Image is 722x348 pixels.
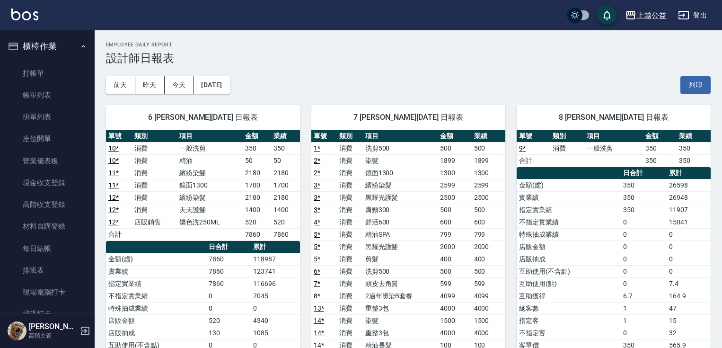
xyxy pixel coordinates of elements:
img: Logo [11,9,38,20]
td: 不指定實業績 [517,216,621,228]
td: 互助獲得 [517,290,621,302]
td: 黑耀光護髮 [363,191,438,204]
td: 金額(虛) [106,253,206,265]
th: 項目 [177,130,243,143]
td: 特殊抽成業績 [106,302,206,314]
td: 合計 [106,228,132,241]
td: 2500 [472,191,505,204]
td: 350 [621,179,667,191]
td: 互助使用(不含點) [517,265,621,277]
td: 116696 [251,277,300,290]
td: 消費 [337,179,362,191]
td: 舒活600 [363,216,438,228]
td: 繽紛染髮 [363,179,438,191]
td: 1085 [251,327,300,339]
td: 118987 [251,253,300,265]
td: 0 [621,228,667,241]
td: 350 [643,154,677,167]
td: 消費 [337,290,362,302]
span: 6 [PERSON_NAME][DATE] 日報表 [117,113,289,122]
td: 指定實業績 [106,277,206,290]
td: 600 [438,216,471,228]
td: 350 [271,142,300,154]
td: 500 [438,265,471,277]
td: 400 [472,253,505,265]
td: 350 [621,204,667,216]
td: 1300 [472,167,505,179]
td: 4000 [472,327,505,339]
td: 1400 [243,204,272,216]
td: 頭皮去角質 [363,277,438,290]
td: 2180 [271,167,300,179]
td: 消費 [337,142,362,154]
td: 消費 [337,216,362,228]
a: 高階收支登錄 [4,194,91,215]
td: 洗剪500 [363,265,438,277]
td: 500 [472,142,505,154]
th: 業績 [472,130,505,143]
td: 一般洗剪 [177,142,243,154]
table: a dense table [517,130,711,167]
td: 0 [667,228,711,241]
td: 2500 [438,191,471,204]
td: 7.4 [667,277,711,290]
td: 染髮 [363,314,438,327]
td: 0 [621,216,667,228]
th: 項目 [363,130,438,143]
th: 業績 [677,130,711,143]
td: 26948 [667,191,711,204]
th: 單號 [517,130,550,143]
th: 金額 [243,130,272,143]
span: 7 [PERSON_NAME][DATE] 日報表 [323,113,494,122]
td: 0 [206,302,251,314]
td: 7045 [251,290,300,302]
td: 50 [243,154,272,167]
td: 6.7 [621,290,667,302]
h2: Employee Daily Report [106,42,711,48]
td: 店販抽成 [106,327,206,339]
span: 8 [PERSON_NAME][DATE] 日報表 [528,113,699,122]
a: 營業儀表板 [4,150,91,172]
td: 2000 [472,241,505,253]
button: 列印 [680,76,711,94]
td: 4000 [472,302,505,314]
td: 11907 [667,204,711,216]
td: 鏡面1300 [177,179,243,191]
td: 799 [438,228,471,241]
td: 肩頸300 [363,204,438,216]
td: 實業績 [106,265,206,277]
th: 日合計 [621,167,667,179]
td: 2599 [438,179,471,191]
th: 業績 [271,130,300,143]
button: [DATE] [194,76,229,94]
a: 帳單列表 [4,84,91,106]
td: 2180 [243,191,272,204]
td: 洗剪500 [363,142,438,154]
td: 2000 [438,241,471,253]
td: 消費 [337,154,362,167]
td: 1899 [472,154,505,167]
td: 0 [667,253,711,265]
td: 消費 [337,253,362,265]
td: 實業績 [517,191,621,204]
a: 現場電腦打卡 [4,281,91,303]
td: 1500 [472,314,505,327]
td: 520 [271,216,300,228]
td: 0 [251,302,300,314]
td: 消費 [337,241,362,253]
td: 2599 [472,179,505,191]
td: 1700 [271,179,300,191]
td: 7860 [243,228,272,241]
td: 164.9 [667,290,711,302]
td: 繽紛染髮 [177,167,243,179]
td: 350 [677,154,711,167]
td: 2180 [271,191,300,204]
a: 現金收支登錄 [4,172,91,194]
td: 消費 [132,154,177,167]
td: 消費 [132,179,177,191]
th: 金額 [438,130,471,143]
td: 0 [667,241,711,253]
a: 打帳單 [4,62,91,84]
td: 123741 [251,265,300,277]
td: 消費 [337,204,362,216]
